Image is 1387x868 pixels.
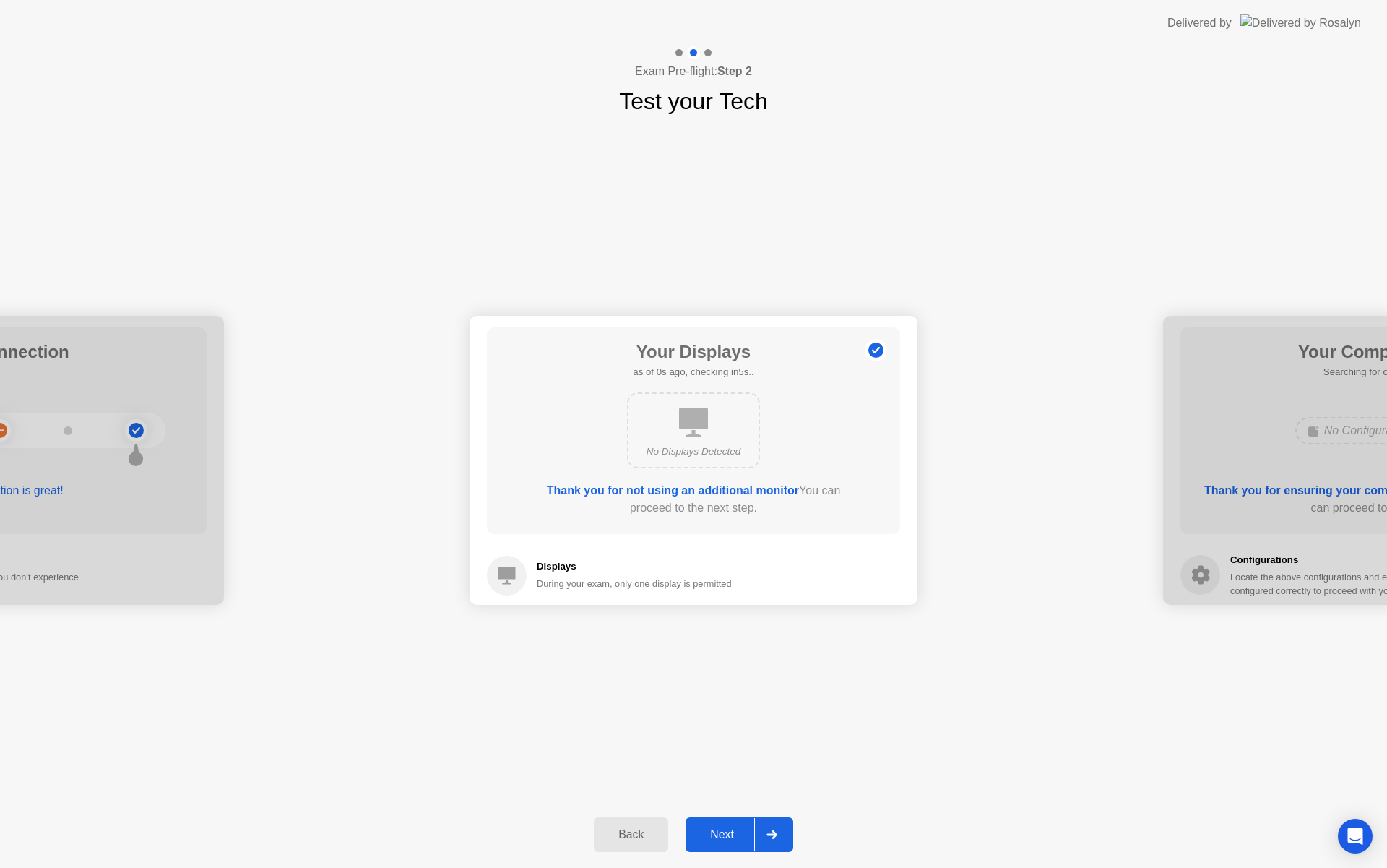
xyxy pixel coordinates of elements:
div: You can proceed to the next step. [528,482,859,517]
div: Back [598,828,664,841]
div: Next [690,828,754,841]
h5: as of 0s ago, checking in5s.. [633,365,753,379]
div: Open Intercom Messenger [1338,819,1373,854]
h1: Your Displays [633,339,753,365]
div: No Displays Detected [640,444,747,459]
div: Delivered by [1167,14,1232,32]
h5: Displays [537,559,732,574]
b: Thank you for not using an additional monitor [547,484,799,497]
b: Step 2 [717,65,752,77]
h1: Test your Tech [619,84,768,119]
h4: Exam Pre-flight: [635,63,752,80]
button: Next [686,817,793,852]
div: During your exam, only one display is permitted [537,577,732,590]
img: Delivered by Rosalyn [1240,14,1361,31]
button: Back [594,817,668,852]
